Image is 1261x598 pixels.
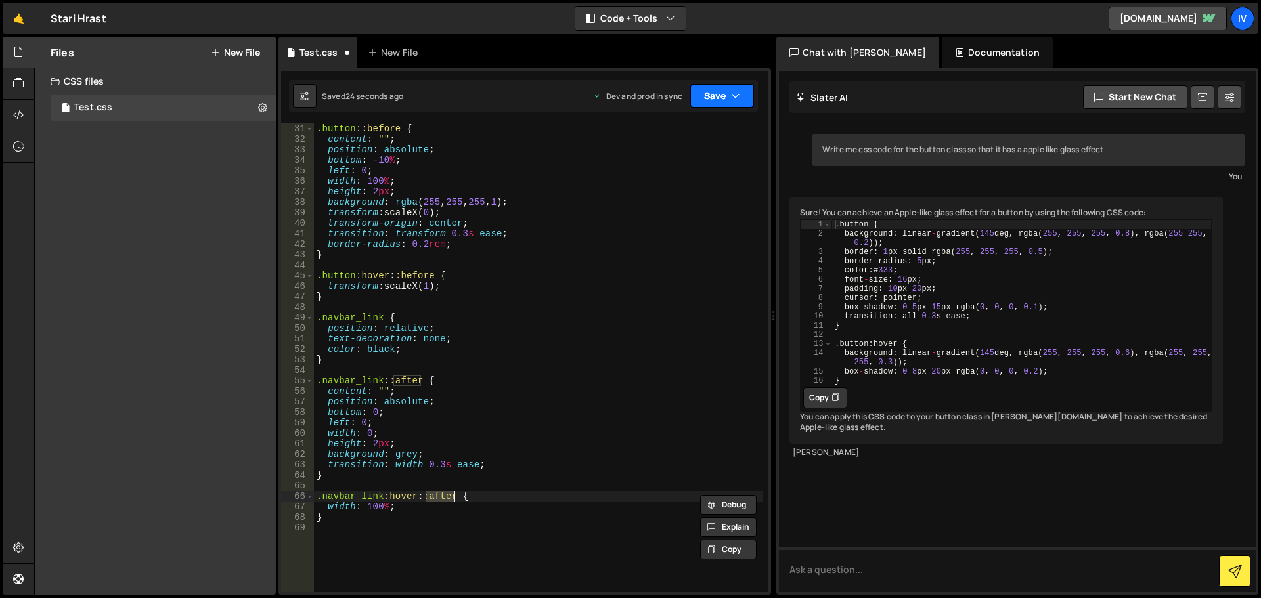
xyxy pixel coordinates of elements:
div: You [815,169,1242,183]
div: 44 [281,260,314,270]
div: 64 [281,470,314,481]
button: Copy [803,387,847,408]
button: Debug [700,495,757,515]
div: 35 [281,165,314,176]
div: 38 [281,197,314,207]
div: 15 [801,367,831,376]
div: 1 [801,220,831,229]
div: 36 [281,176,314,186]
div: Test.css [299,46,338,59]
div: 17168/47415.css [51,95,276,121]
div: Stari Hrast [51,11,106,26]
div: Sure! You can achieve an Apple-like glass effect for a button by using the following CSS code: Yo... [789,197,1223,444]
h2: Files [51,45,74,60]
div: 56 [281,386,314,396]
button: Code + Tools [575,7,686,30]
div: CSS files [35,68,276,95]
div: 9 [801,303,831,312]
a: 🤙 [3,3,35,34]
div: 13 [801,339,831,349]
div: 2 [801,229,831,247]
div: [PERSON_NAME] [793,447,1220,458]
div: 61 [281,438,314,449]
button: Save [690,84,754,108]
div: 34 [281,155,314,165]
div: 39 [281,207,314,218]
div: 53 [281,354,314,365]
div: 32 [281,134,314,144]
button: New File [211,47,260,58]
a: Iv [1231,7,1254,30]
div: 60 [281,428,314,438]
div: 62 [281,449,314,459]
div: 6 [801,275,831,284]
div: 42 [281,239,314,249]
div: 12 [801,330,831,339]
div: 69 [281,523,314,533]
div: New File [368,46,423,59]
div: 8 [801,293,831,303]
div: 46 [281,281,314,291]
div: 16 [801,376,831,385]
button: Explain [700,517,757,537]
div: 63 [281,459,314,470]
div: 7 [801,284,831,293]
div: 3 [801,247,831,257]
div: Documentation [942,37,1053,68]
div: Write me css code for the button class so that it has a apple like glass effect [812,134,1245,166]
div: 41 [281,228,314,239]
div: Saved [322,91,403,102]
div: 55 [281,375,314,386]
button: Copy [700,540,757,559]
div: 50 [281,323,314,333]
div: 47 [281,291,314,302]
div: 52 [281,344,314,354]
div: 10 [801,312,831,321]
div: 48 [281,302,314,312]
a: [DOMAIN_NAME] [1109,7,1227,30]
div: 66 [281,491,314,502]
div: Test.css [74,102,112,114]
div: 45 [281,270,314,281]
div: 40 [281,218,314,228]
div: 37 [281,186,314,197]
div: 14 [801,349,831,367]
h2: Slater AI [796,91,849,104]
div: 4 [801,257,831,266]
div: 57 [281,396,314,407]
div: 65 [281,481,314,491]
div: 67 [281,502,314,512]
div: 5 [801,266,831,275]
button: Start new chat [1083,85,1187,109]
div: 11 [801,321,831,330]
div: 31 [281,123,314,134]
div: Chat with [PERSON_NAME] [776,37,939,68]
div: 68 [281,512,314,523]
div: 58 [281,407,314,417]
div: 51 [281,333,314,344]
div: 49 [281,312,314,323]
div: 24 seconds ago [345,91,403,102]
div: Dev and prod in sync [593,91,682,102]
div: 33 [281,144,314,155]
div: 43 [281,249,314,260]
div: 54 [281,365,314,375]
div: 59 [281,417,314,428]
